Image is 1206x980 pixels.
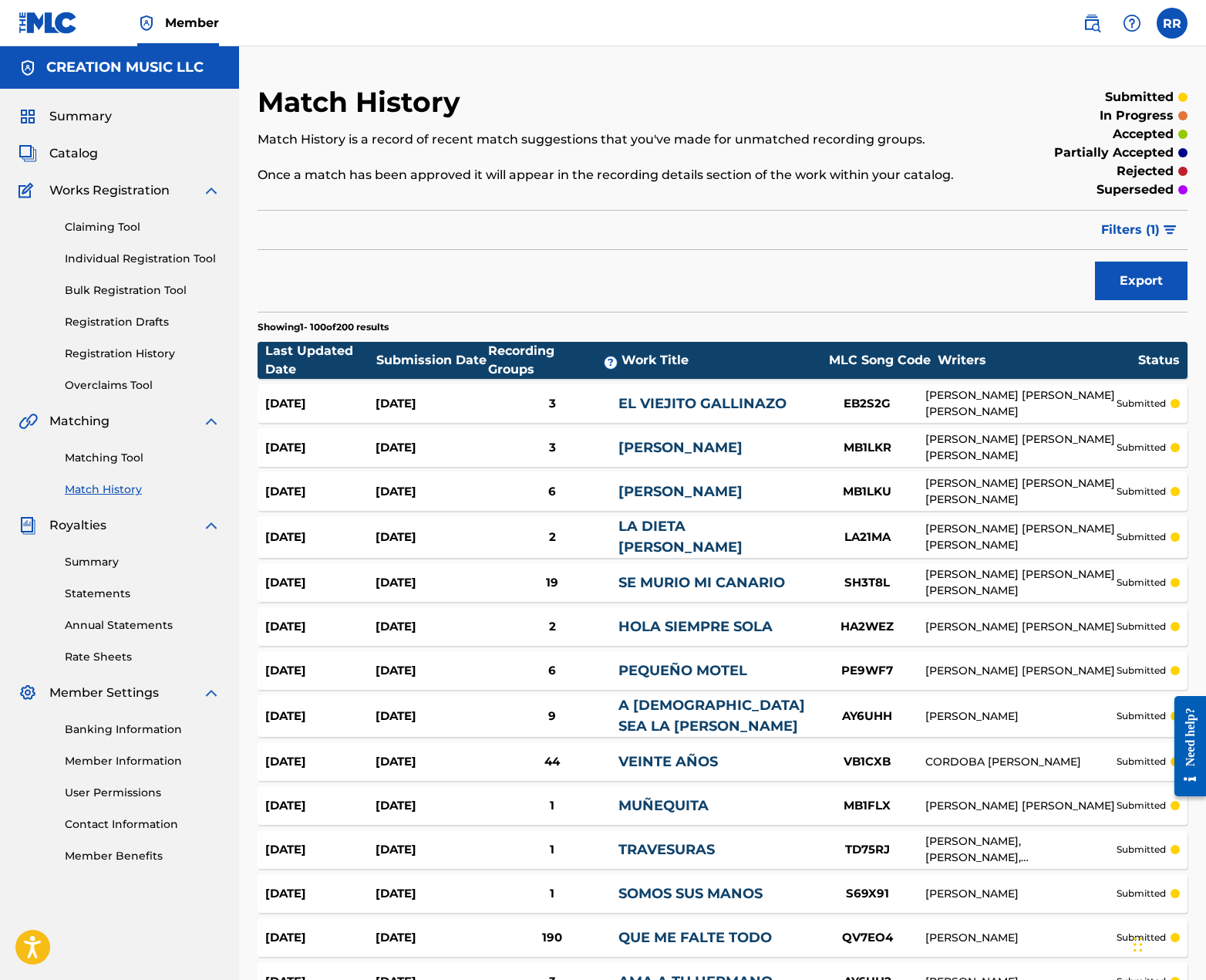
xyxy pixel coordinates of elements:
[486,574,618,592] div: 19
[19,684,37,702] img: Member Settings
[618,841,715,858] a: TRAVESURAS
[265,708,376,725] div: [DATE]
[19,107,37,126] img: Summary
[925,566,1117,599] div: [PERSON_NAME] [PERSON_NAME] [PERSON_NAME]
[618,618,773,635] a: HOLA SIEMPRE SOLA
[376,841,486,859] div: [DATE]
[265,841,376,859] div: [DATE]
[376,885,486,903] div: [DATE]
[618,439,743,456] a: [PERSON_NAME]
[488,342,622,379] div: Recording Groups
[925,663,1117,679] div: [PERSON_NAME] [PERSON_NAME]
[486,797,618,815] div: 1
[19,12,78,34] img: MLC Logo
[49,107,112,126] span: Summary
[486,483,618,501] div: 6
[376,483,486,501] div: [DATE]
[618,697,805,735] a: A [DEMOGRAPHIC_DATA] SEA LA [PERSON_NAME]
[376,753,486,771] div: [DATE]
[810,574,925,592] div: SH3T8L
[810,483,925,501] div: MB1LKU
[265,662,376,680] div: [DATE]
[1117,576,1166,590] p: submitted
[810,662,925,680] div: PE9WF7
[265,483,376,501] div: [DATE]
[65,554,221,570] a: Summary
[376,351,487,370] div: Submission Date
[1134,921,1143,968] div: Drag
[925,886,1117,902] div: [PERSON_NAME]
[65,314,221,330] a: Registration Drafts
[65,586,221,602] a: Statements
[1163,684,1206,809] iframe: Resource Center
[618,483,743,500] a: [PERSON_NAME]
[1095,262,1187,300] button: Export
[925,930,1117,946] div: [PERSON_NAME]
[925,387,1117,420] div: [PERSON_NAME] [PERSON_NAME] [PERSON_NAME]
[605,357,617,369] span: ?
[1157,8,1187,39] div: User Menu
[618,797,709,814] a: MUÑEQUITA
[65,282,221,299] a: Bulk Registration Tool
[486,439,618,457] div: 3
[1138,351,1180,370] div: Status
[202,181,221,200] img: expand
[925,431,1117,464] div: [PERSON_NAME] [PERSON_NAME] [PERSON_NAME]
[49,516,106,535] span: Royalties
[486,529,618,546] div: 2
[49,684,159,702] span: Member Settings
[1117,887,1166,901] p: submitted
[376,618,486,636] div: [DATE]
[202,684,221,702] img: expand
[1117,397,1166,411] p: submitted
[19,59,37,77] img: Accounts
[925,475,1117,508] div: [PERSON_NAME] [PERSON_NAME] [PERSON_NAME]
[376,708,486,725] div: [DATE]
[265,797,376,815] div: [DATE]
[265,618,376,636] div: [DATE]
[486,662,618,680] div: 6
[1129,906,1206,980] div: Chat Widget
[1100,106,1174,125] p: in progress
[65,785,221,801] a: User Permissions
[1123,14,1141,32] img: help
[376,395,486,413] div: [DATE]
[165,14,219,32] span: Member
[258,130,974,149] p: Match History is a record of recent match suggestions that you've made for unmatched recording gr...
[1097,181,1174,199] p: superseded
[1092,211,1187,249] button: Filters (1)
[65,649,221,665] a: Rate Sheets
[49,412,109,431] span: Matching
[486,708,618,725] div: 9
[1117,709,1166,723] p: submitted
[622,351,822,370] div: Work Title
[376,929,486,947] div: [DATE]
[925,798,1117,814] div: [PERSON_NAME] [PERSON_NAME]
[1054,144,1174,162] p: partially accepted
[810,885,925,903] div: S69X91
[65,346,221,362] a: Registration History
[65,450,221,466] a: Matching Tool
[618,395,787,412] a: EL VIEJITO GALLINAZO
[810,395,925,413] div: EB2S2G
[376,797,486,815] div: [DATE]
[376,662,486,680] div: [DATE]
[1117,620,1166,634] p: submitted
[1117,485,1166,498] p: submitted
[65,251,221,267] a: Individual Registration Tool
[1083,14,1101,32] img: search
[65,377,221,394] a: Overclaims Tool
[810,753,925,771] div: VB1CXB
[19,516,37,535] img: Royalties
[265,753,376,771] div: [DATE]
[65,482,221,498] a: Match History
[376,574,486,592] div: [DATE]
[65,753,221,769] a: Member Information
[618,662,747,679] a: PEQUEÑO MOTEL
[137,14,156,32] img: Top Rightsholder
[202,412,221,431] img: expand
[258,166,974,184] p: Once a match has been approved it will appear in the recording details section of the work within...
[19,412,38,431] img: Matching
